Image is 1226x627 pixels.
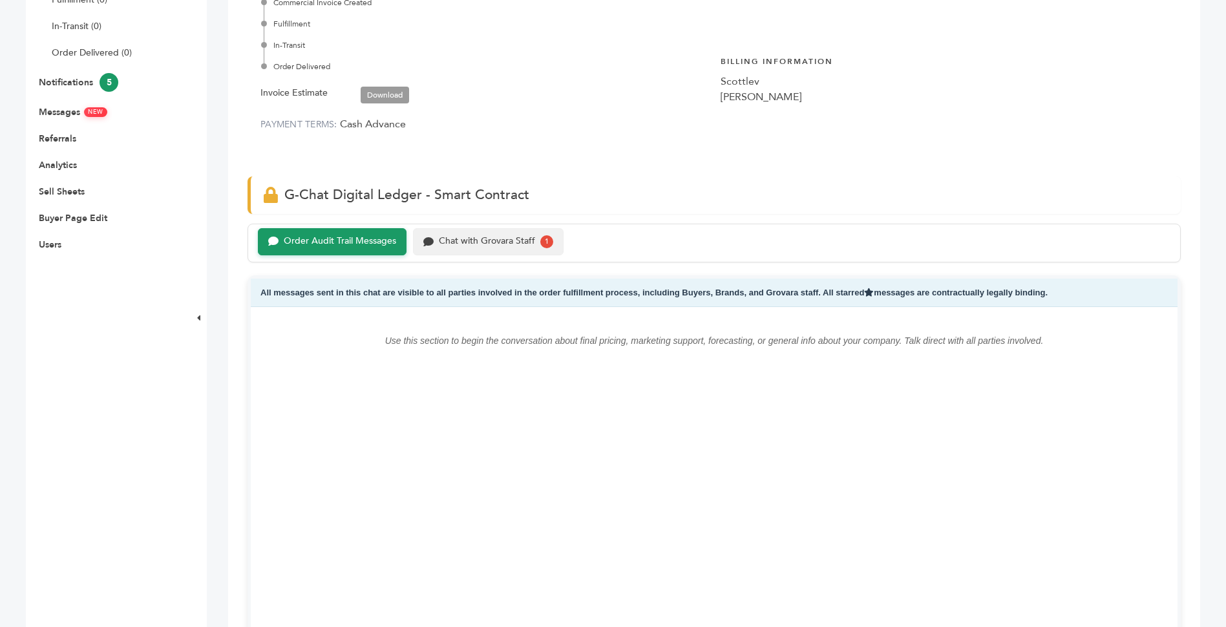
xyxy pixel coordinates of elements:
[721,89,1168,105] div: [PERSON_NAME]
[260,85,328,101] label: Invoice Estimate
[284,236,396,247] div: Order Audit Trail Messages
[540,235,553,248] div: 1
[251,279,1178,308] div: All messages sent in this chat are visible to all parties involved in the order fulfillment proce...
[721,74,1168,89] div: Scottlev
[39,212,107,224] a: Buyer Page Edit
[39,133,76,145] a: Referrals
[39,186,85,198] a: Sell Sheets
[264,18,708,30] div: Fulfillment
[52,20,101,32] a: In-Transit (0)
[39,76,118,89] a: Notifications5
[721,47,1168,74] h4: Billing Information
[84,107,107,117] span: NEW
[100,73,118,92] span: 5
[361,87,409,103] a: Download
[260,118,337,131] label: PAYMENT TERMS:
[277,333,1152,348] p: Use this section to begin the conversation about final pricing, marketing support, forecasting, o...
[264,39,708,51] div: In-Transit
[52,47,132,59] a: Order Delivered (0)
[264,61,708,72] div: Order Delivered
[439,236,535,247] div: Chat with Grovara Staff
[39,106,107,118] a: MessagesNEW
[39,239,61,251] a: Users
[284,186,529,204] span: G-Chat Digital Ledger - Smart Contract
[340,117,406,131] span: Cash Advance
[39,159,77,171] a: Analytics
